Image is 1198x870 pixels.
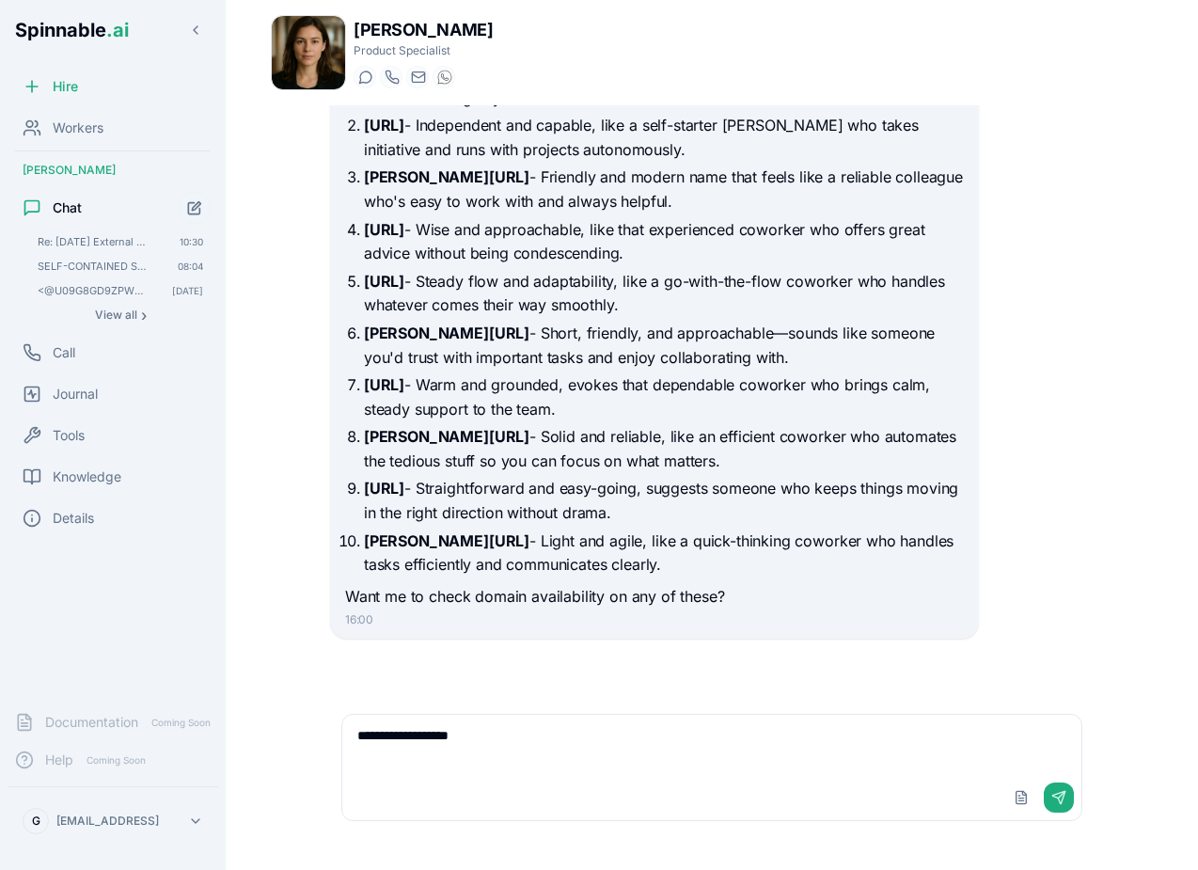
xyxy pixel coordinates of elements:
[364,116,404,134] strong: [URL]
[364,477,964,525] p: - Straightforward and easy-going, suggests someone who keeps things moving in the right direction...
[8,155,218,185] div: [PERSON_NAME]
[364,479,404,498] strong: [URL]
[364,375,404,394] strong: [URL]
[53,509,94,528] span: Details
[364,166,964,214] p: - Friendly and modern name that feels like a reliable colleague who's easy to work with and alway...
[345,612,964,627] div: 16:00
[178,260,203,273] span: 08:04
[81,751,151,769] span: Coming Soon
[364,373,964,421] p: - Warm and grounded, evokes that dependable coworker who brings calm, steady support to the team.
[364,218,964,266] p: - Wise and approachable, like that experienced coworker who offers great advice without being con...
[179,192,211,224] button: Start new chat
[364,167,529,186] strong: [PERSON_NAME][URL]
[95,308,137,323] span: View all
[141,308,147,323] span: ›
[53,119,103,137] span: Workers
[53,343,75,362] span: Call
[433,66,455,88] button: WhatsApp
[45,751,73,769] span: Help
[272,16,345,89] img: Amelia Green
[354,17,493,43] h1: [PERSON_NAME]
[53,426,85,445] span: Tools
[146,714,216,732] span: Coming Soon
[38,284,146,297] span: <@U09G8GD9ZPW> please convert this into an image and a slide that represent the architecture of a...
[364,322,964,370] p: - Short, friendly, and approachable—sounds like someone you'd trust with important tasks and enjo...
[437,70,452,85] img: WhatsApp
[354,66,376,88] button: Start a chat with Amelia Green
[56,814,159,829] p: [EMAIL_ADDRESS]
[364,427,529,446] strong: [PERSON_NAME][URL]
[180,235,203,248] span: 10:30
[53,77,78,96] span: Hire
[172,284,203,297] span: [DATE]
[406,66,429,88] button: Send email to amelia.green@getspinnable.ai
[364,425,964,473] p: - Solid and reliable, like an efficient coworker who automates the tedious stuff so you can focus...
[15,19,129,41] span: Spinnable
[345,585,964,609] p: Want me to check domain availability on any of these?
[106,19,129,41] span: .ai
[15,802,211,840] button: G[EMAIL_ADDRESS]
[364,531,529,550] strong: [PERSON_NAME][URL]
[380,66,402,88] button: Start a call with Amelia Green
[53,198,82,217] span: Chat
[364,220,404,239] strong: [URL]
[364,530,964,577] p: - Light and agile, like a quick-thinking coworker who handles tasks efficiently and communicates ...
[364,272,404,291] strong: [URL]
[364,324,529,342] strong: [PERSON_NAME][URL]
[38,235,153,248] span: Re: Today's External Meeting Briefs - 2025-10-06 Hey Amelia, For your recurring task, be more b...
[53,467,121,486] span: Knowledge
[354,43,493,58] p: Product Specialist
[30,304,211,326] button: Show all conversations
[45,713,138,732] span: Documentation
[32,814,40,829] span: G
[53,385,98,403] span: Journal
[364,114,964,162] p: - Independent and capable, like a self-starter [PERSON_NAME] who takes initiative and runs with p...
[364,270,964,318] p: - Steady flow and adaptability, like a go-with-the-flow coworker who handles whatever comes their...
[38,260,151,273] span: SELF-CONTAINED SCHEDULED TASK FOR AMELIA GREEN (amelia.green@getspinnable.ai) Run this workflow ...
